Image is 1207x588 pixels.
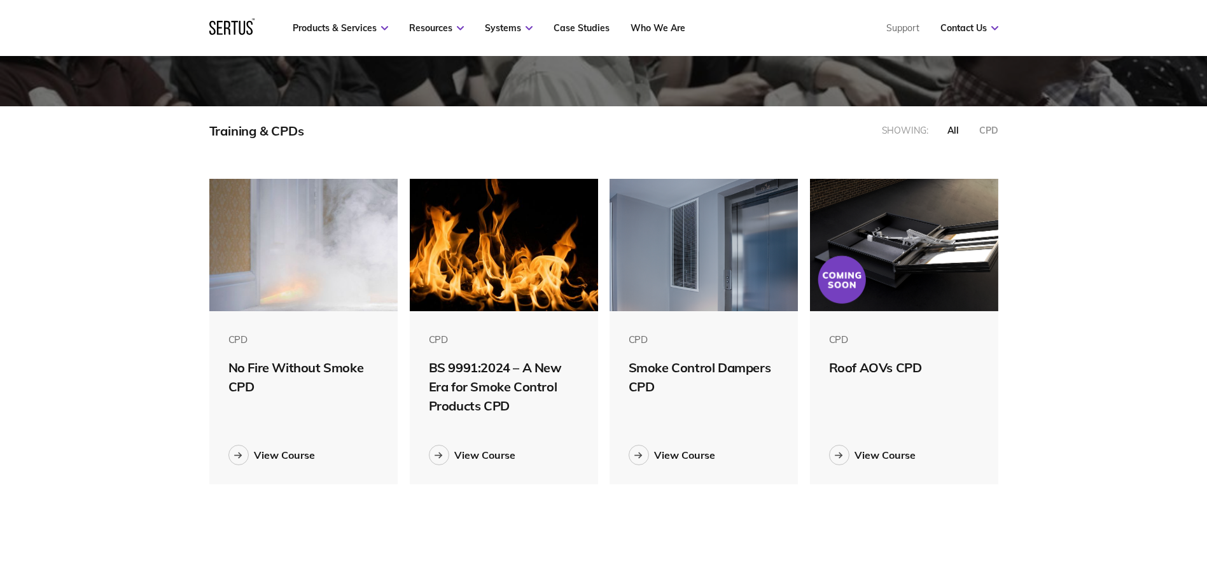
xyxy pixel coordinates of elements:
[209,123,304,139] div: Training & CPDs
[554,22,610,34] a: Case Studies
[829,333,980,346] div: CPD
[228,358,379,396] div: No Fire Without Smoke CPD
[631,22,685,34] a: Who We Are
[254,449,315,461] div: View Course
[629,358,779,396] div: Smoke Control Dampers CPD
[629,333,779,346] div: CPD
[1143,527,1207,588] iframe: Chat Widget
[882,125,928,136] div: Showing:
[629,445,779,465] a: View Course
[855,449,916,461] div: View Course
[654,449,715,461] div: View Course
[829,445,980,465] a: View Course
[228,333,379,346] div: CPD
[979,125,998,136] div: CPD
[829,358,980,377] div: Roof AOVs CPD
[454,449,515,461] div: View Course
[429,358,580,416] div: BS 9991:2024 – A New Era for Smoke Control Products CPD
[485,22,533,34] a: Systems
[293,22,388,34] a: Products & Services
[940,22,998,34] a: Contact Us
[886,22,919,34] a: Support
[429,445,580,465] a: View Course
[228,445,379,465] a: View Course
[409,22,464,34] a: Resources
[947,125,959,136] div: all
[429,333,580,346] div: CPD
